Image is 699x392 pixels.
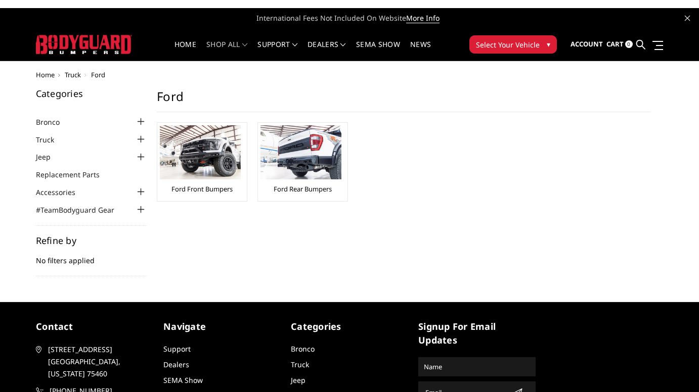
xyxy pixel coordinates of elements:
a: SEMA Show [356,41,400,61]
a: Support [163,344,191,354]
a: SEMA Show [163,375,203,385]
a: Cart 0 [606,31,633,58]
a: Truck [291,360,309,369]
h5: Categories [291,320,408,333]
a: Support [257,41,297,61]
a: Home [174,41,196,61]
h5: signup for email updates [418,320,536,347]
span: Select Your Vehicle [476,39,540,50]
img: BODYGUARD BUMPERS [36,35,132,54]
a: Ford Front Bumpers [171,184,233,193]
a: Dealers [163,360,189,369]
h5: Categories [36,89,147,98]
span: Ford [91,70,105,79]
a: Truck [36,134,67,145]
h1: Ford [157,89,650,112]
button: Select Your Vehicle [469,35,557,54]
a: Replacement Parts [36,169,112,180]
a: More Info [406,13,440,23]
span: Account [571,39,603,48]
a: Truck [65,70,81,79]
span: Cart [606,39,624,48]
a: Home [36,70,55,79]
a: Jeep [36,152,63,162]
a: Ford Rear Bumpers [274,184,332,193]
a: Bronco [36,117,72,127]
a: Bronco [291,344,315,354]
a: Accessories [36,187,88,198]
input: Name [420,359,534,375]
a: News [410,41,431,61]
a: shop all [206,41,247,61]
span: International Fees Not Included On Website [36,8,663,28]
h5: contact [36,320,153,333]
h5: Navigate [163,320,281,333]
a: Account [571,31,603,58]
div: No filters applied [36,236,147,276]
span: ▾ [547,39,550,50]
span: 0 [625,40,633,48]
a: Jeep [291,375,305,385]
a: #TeamBodyguard Gear [36,205,127,215]
span: [STREET_ADDRESS] [GEOGRAPHIC_DATA], [US_STATE] 75460 [48,344,151,380]
h5: Refine by [36,236,147,245]
a: Dealers [308,41,346,61]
